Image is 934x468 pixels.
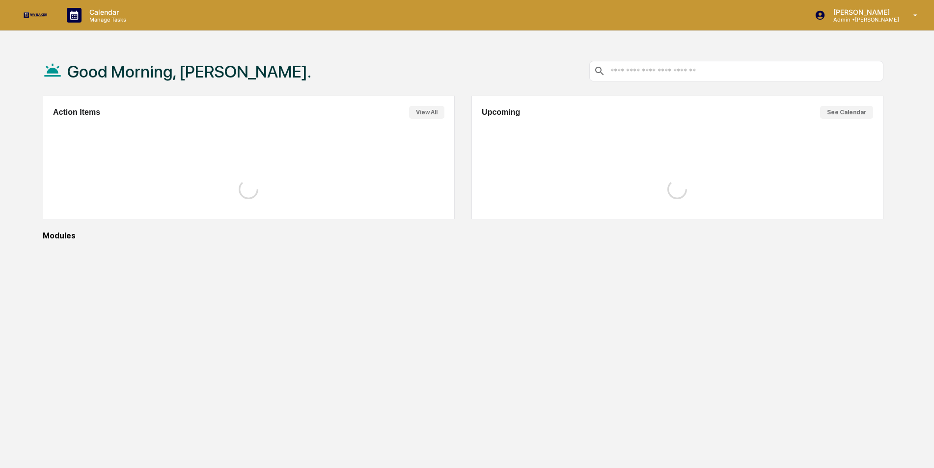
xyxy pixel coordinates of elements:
[43,231,883,240] div: Modules
[24,12,47,19] img: logo
[825,16,899,23] p: Admin • [PERSON_NAME]
[82,16,131,23] p: Manage Tasks
[482,108,520,117] h2: Upcoming
[53,108,100,117] h2: Action Items
[409,106,444,119] button: View All
[67,62,311,81] h1: Good Morning, [PERSON_NAME].
[820,106,873,119] button: See Calendar
[825,8,899,16] p: [PERSON_NAME]
[82,8,131,16] p: Calendar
